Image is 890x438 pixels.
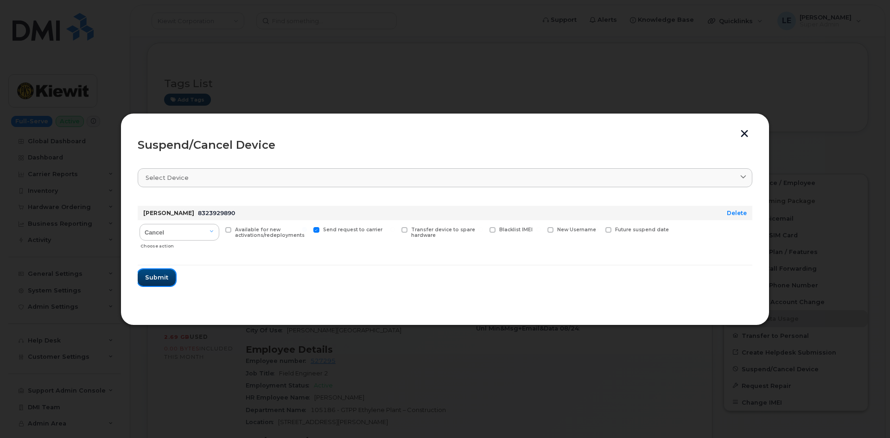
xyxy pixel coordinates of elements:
span: Future suspend date [615,227,669,233]
span: Select device [146,173,189,182]
input: Send request to carrier [302,227,307,232]
span: Submit [145,273,168,282]
span: Available for new activations/redeployments [235,227,305,239]
span: Blacklist IMEI [499,227,533,233]
input: Transfer device to spare hardware [390,227,395,232]
div: Suspend/Cancel Device [138,140,752,151]
button: Submit [138,269,176,286]
input: Blacklist IMEI [478,227,483,232]
input: New Username [536,227,541,232]
div: Choose action [140,239,219,250]
strong: [PERSON_NAME] [143,209,194,216]
input: Future suspend date [594,227,599,232]
input: Available for new activations/redeployments [214,227,219,232]
a: Delete [727,209,747,216]
a: Select device [138,168,752,187]
span: Send request to carrier [323,227,382,233]
iframe: Messenger Launcher [850,398,883,431]
span: New Username [557,227,596,233]
span: 8323929890 [198,209,235,216]
span: Transfer device to spare hardware [411,227,475,239]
